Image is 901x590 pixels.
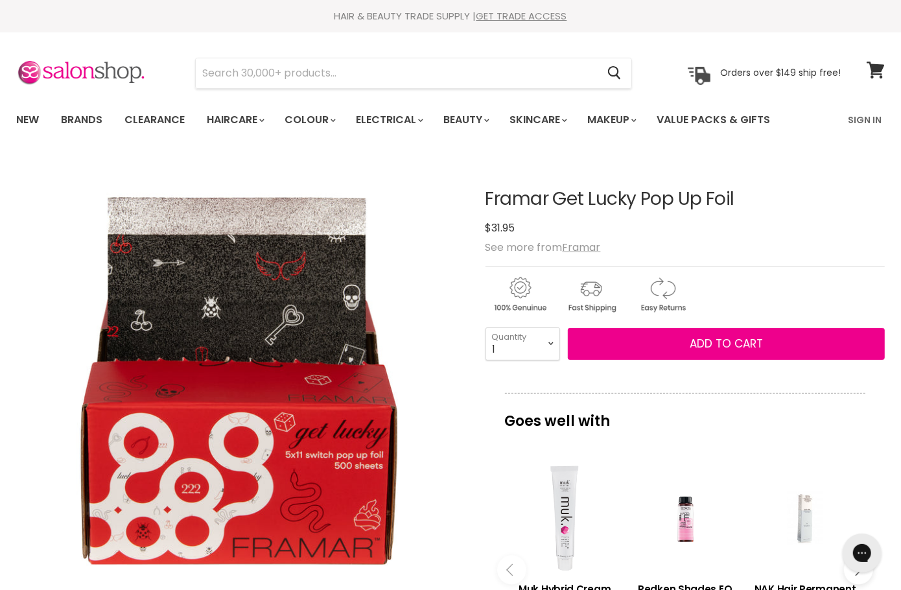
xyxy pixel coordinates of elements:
a: Skincare [500,106,575,134]
select: Quantity [486,327,560,360]
span: Add to cart [690,336,763,351]
a: Sign In [840,106,889,134]
input: Search [196,58,597,88]
p: Goes well with [505,393,865,436]
button: Search [597,58,631,88]
img: returns.gif [628,275,697,314]
p: Orders over $149 ship free! [720,67,841,78]
ul: Main menu [6,101,810,139]
button: Add to cart [568,328,885,360]
a: New [6,106,49,134]
span: $31.95 [486,220,515,235]
a: View product:NAK Hair Permanent Colour [752,465,860,572]
a: Brands [51,106,112,134]
form: Product [195,58,632,89]
a: Framar [563,240,601,255]
iframe: Gorgias live chat messenger [836,529,888,577]
a: Value Packs & Gifts [647,106,780,134]
a: View product:Muk Hybrid Cream Hair Color [511,465,619,572]
a: Clearance [115,106,194,134]
a: GET TRADE ACCESS [476,9,567,23]
a: Beauty [434,106,497,134]
img: shipping.gif [557,275,626,314]
a: Makeup [578,106,644,134]
a: View product:Redken Shades EQ Gloss [631,465,739,572]
h1: Framar Get Lucky Pop Up Foil [486,189,885,209]
a: Haircare [197,106,272,134]
a: Colour [275,106,344,134]
span: See more from [486,240,601,255]
a: Electrical [346,106,431,134]
img: genuine.gif [486,275,554,314]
